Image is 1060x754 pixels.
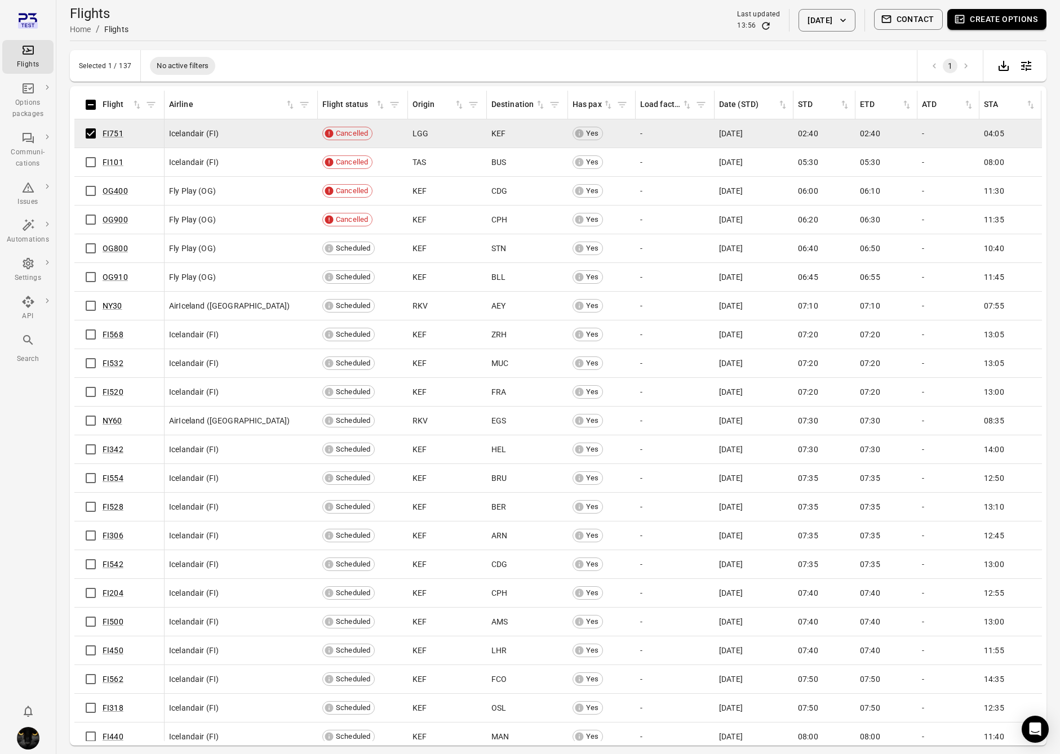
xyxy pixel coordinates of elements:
span: Yes [582,128,602,139]
span: Icelandair (FI) [169,128,219,139]
span: CDG [491,559,507,570]
div: - [922,214,975,225]
a: Communi-cations [2,128,54,173]
span: 07:35 [860,559,880,570]
a: Flights [2,40,54,74]
span: Flight status [322,99,386,111]
span: 06:20 [798,214,818,225]
div: ATD [922,99,963,111]
span: 07:20 [798,386,818,398]
span: KEF [491,128,505,139]
a: FI450 [103,646,123,655]
div: Communi-cations [7,147,49,169]
a: Export data [992,60,1015,70]
span: 07:30 [860,415,880,426]
div: - [922,444,975,455]
span: [DATE] [719,185,743,197]
div: - [640,472,710,484]
span: Icelandair (FI) [169,530,219,541]
span: Cancelled [332,157,372,168]
button: Filter by load factor [693,96,709,113]
div: Settings [7,273,49,284]
span: Filter by destination [546,96,563,113]
span: Scheduled [332,300,374,311]
span: Yes [582,243,602,254]
span: Icelandair (FI) [169,472,219,484]
span: STA [984,99,1036,111]
a: FI500 [103,617,123,626]
span: Icelandair (FI) [169,501,219,512]
span: 07:35 [798,530,818,541]
div: - [922,185,975,197]
span: 06:00 [798,185,818,197]
div: STA [984,99,1025,111]
span: [DATE] [719,243,743,254]
div: - [640,444,710,455]
span: Scheduled [332,329,374,340]
span: [DATE] [719,128,743,139]
span: 12:55 [984,587,1004,599]
span: KEF [413,559,427,570]
div: STD [798,99,839,111]
div: - [640,185,710,197]
button: [DATE] [799,9,855,32]
div: API [7,311,49,322]
div: - [640,157,710,168]
div: Sort by has pax in ascending order [573,99,614,111]
span: Scheduled [332,559,374,570]
span: KEF [413,214,427,225]
span: CDG [491,185,507,197]
a: FI101 [103,158,123,167]
span: 06:55 [860,271,880,283]
div: - [922,329,975,340]
span: [DATE] [719,300,743,311]
span: 13:05 [984,329,1004,340]
div: Last updated [737,9,780,20]
span: Fly Play (OG) [169,214,216,225]
span: [DATE] [719,214,743,225]
div: Flights [7,59,49,70]
span: CPH [491,587,507,599]
span: RKV [413,415,428,426]
span: Cancelled [332,214,372,225]
span: 10:40 [984,243,1004,254]
div: Airline [169,99,285,111]
a: FI751 [103,129,123,138]
span: STN [491,243,506,254]
button: Contact [874,9,943,30]
div: Has pax [573,99,602,111]
a: Settings [2,253,54,287]
div: - [922,358,975,369]
a: Options packages [2,78,54,123]
span: STD [798,99,850,111]
div: Sort by load factor in ascending order [640,99,693,111]
span: [DATE] [719,472,743,484]
a: NY60 [103,416,122,425]
span: AEY [491,300,505,311]
span: 11:35 [984,214,1004,225]
span: 13:05 [984,358,1004,369]
span: [DATE] [719,415,743,426]
span: Scheduled [332,386,374,398]
span: Yes [582,472,602,484]
span: [DATE] [719,587,743,599]
a: FI520 [103,387,123,396]
span: Fly Play (OG) [169,243,216,254]
a: FI528 [103,502,123,511]
span: Scheduled [332,415,374,426]
span: 07:20 [860,386,880,398]
a: NY30 [103,301,122,310]
div: - [640,559,710,570]
span: Filter by airline [296,96,313,113]
span: 07:40 [798,587,818,599]
span: Filter by has pax [614,96,631,113]
div: - [640,501,710,512]
span: [DATE] [719,530,743,541]
a: FI554 [103,474,123,483]
span: CPH [491,214,507,225]
span: 06:10 [860,185,880,197]
div: Origin [413,99,454,111]
div: Sort by destination in ascending order [491,99,546,111]
span: Cancelled [332,185,372,197]
span: 11:45 [984,271,1004,283]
